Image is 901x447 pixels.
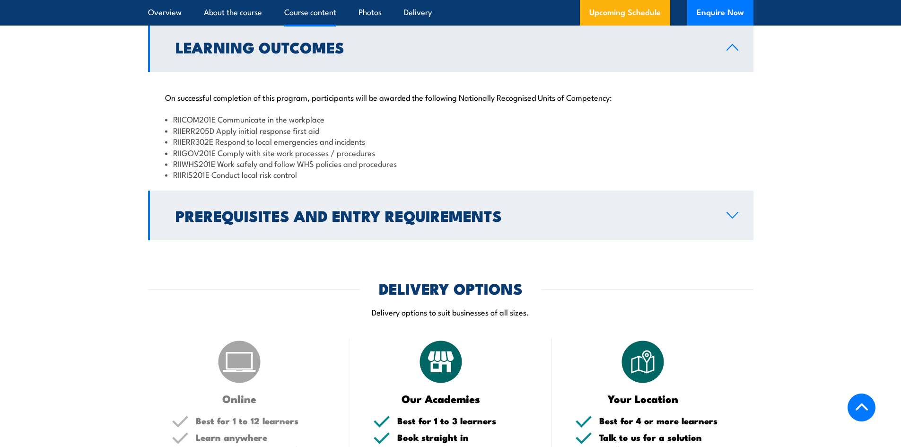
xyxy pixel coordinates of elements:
[165,169,736,180] li: RIIRIS201E Conduct local risk control
[373,393,509,404] h3: Our Academies
[575,393,711,404] h3: Your Location
[172,393,307,404] h3: Online
[165,147,736,158] li: RIIGOV201E Comply with site work processes / procedures
[175,209,711,222] h2: Prerequisites and Entry Requirements
[148,191,753,240] a: Prerequisites and Entry Requirements
[196,433,326,442] h5: Learn anywhere
[148,307,753,317] p: Delivery options to suit businesses of all sizes.
[165,158,736,169] li: RIIWHS201E Work safely and follow WHS policies and procedures
[599,433,730,442] h5: Talk to us for a solution
[379,281,523,295] h2: DELIVERY OPTIONS
[196,416,326,425] h5: Best for 1 to 12 learners
[175,40,711,53] h2: Learning Outcomes
[599,416,730,425] h5: Best for 4 or more learners
[397,433,528,442] h5: Book straight in
[165,125,736,136] li: RIIERR205D Apply initial response first aid
[165,92,736,102] p: On successful completion of this program, participants will be awarded the following Nationally R...
[397,416,528,425] h5: Best for 1 to 3 learners
[165,114,736,124] li: RIICOM201E Communicate in the workplace
[148,22,753,72] a: Learning Outcomes
[165,136,736,147] li: RIIERR302E Respond to local emergencies and incidents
